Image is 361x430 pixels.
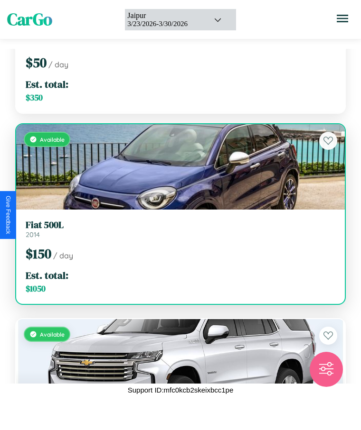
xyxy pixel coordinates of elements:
[40,331,65,338] span: Available
[26,92,43,103] span: $ 350
[127,11,201,20] div: Jaipur
[26,245,51,263] span: $ 150
[40,136,65,143] span: Available
[26,268,68,282] span: Est. total:
[128,384,234,396] p: Support ID: mfc0kcb2skeixbcc1pe
[26,77,68,91] span: Est. total:
[26,283,46,294] span: $ 1050
[26,219,335,230] h3: Fiat 500L
[26,230,40,239] span: 2014
[26,219,335,239] a: Fiat 500L2014
[5,196,11,234] div: Give Feedback
[7,8,52,31] span: CarGo
[53,251,73,260] span: / day
[48,60,68,69] span: / day
[26,54,47,72] span: $ 50
[127,20,201,28] div: 3 / 23 / 2026 - 3 / 30 / 2026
